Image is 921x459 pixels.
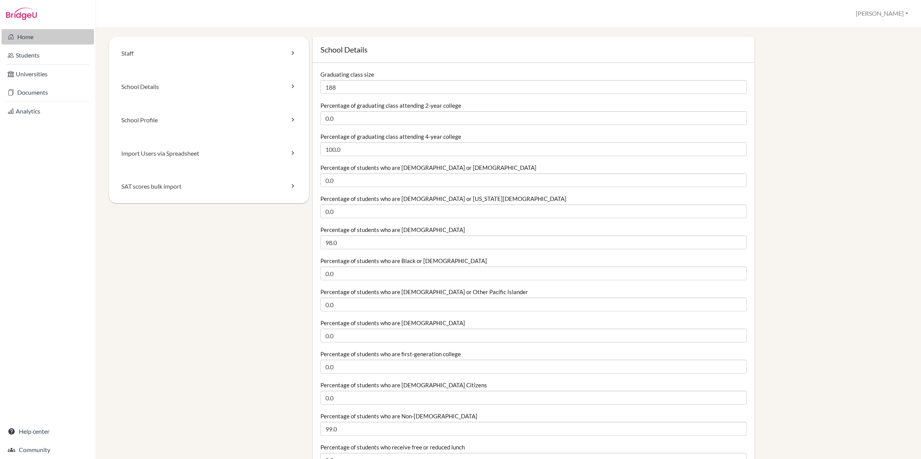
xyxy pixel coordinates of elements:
label: Percentage of students who are Black or [DEMOGRAPHIC_DATA] [320,257,487,265]
a: Help center [2,424,94,439]
label: Percentage of students who are [DEMOGRAPHIC_DATA] [320,319,465,327]
label: Percentage of students who are first-generation college [320,350,461,358]
label: Percentage of graduating class attending 4-year college [320,133,461,140]
a: Students [2,48,94,63]
label: Percentage of students who receive free or reduced lunch [320,443,465,451]
a: Documents [2,85,94,100]
a: Analytics [2,104,94,119]
label: Graduating class size [320,71,374,78]
label: Percentage of students who are [DEMOGRAPHIC_DATA] or [US_STATE][DEMOGRAPHIC_DATA] [320,195,566,202]
label: Percentage of students who are Non-[DEMOGRAPHIC_DATA] [320,412,477,420]
label: Percentage of students who are [DEMOGRAPHIC_DATA] or [DEMOGRAPHIC_DATA] [320,164,536,171]
a: School Details [109,70,309,104]
a: Universities [2,66,94,82]
label: Percentage of students who are [DEMOGRAPHIC_DATA] Citizens [320,381,487,389]
button: [PERSON_NAME] [852,7,912,21]
a: Staff [109,37,309,70]
a: Home [2,29,94,44]
h1: School Details [320,44,747,55]
a: School Profile [109,104,309,137]
img: Bridge-U [6,8,37,20]
a: Import Users via Spreadsheet [109,137,309,170]
label: Percentage of graduating class attending 2-year college [320,102,461,109]
a: Community [2,442,94,457]
label: Percentage of students who are [DEMOGRAPHIC_DATA] [320,226,465,234]
a: SAT scores bulk import [109,170,309,203]
label: Percentage of students who are [DEMOGRAPHIC_DATA] or Other Pacific Islander [320,288,528,296]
